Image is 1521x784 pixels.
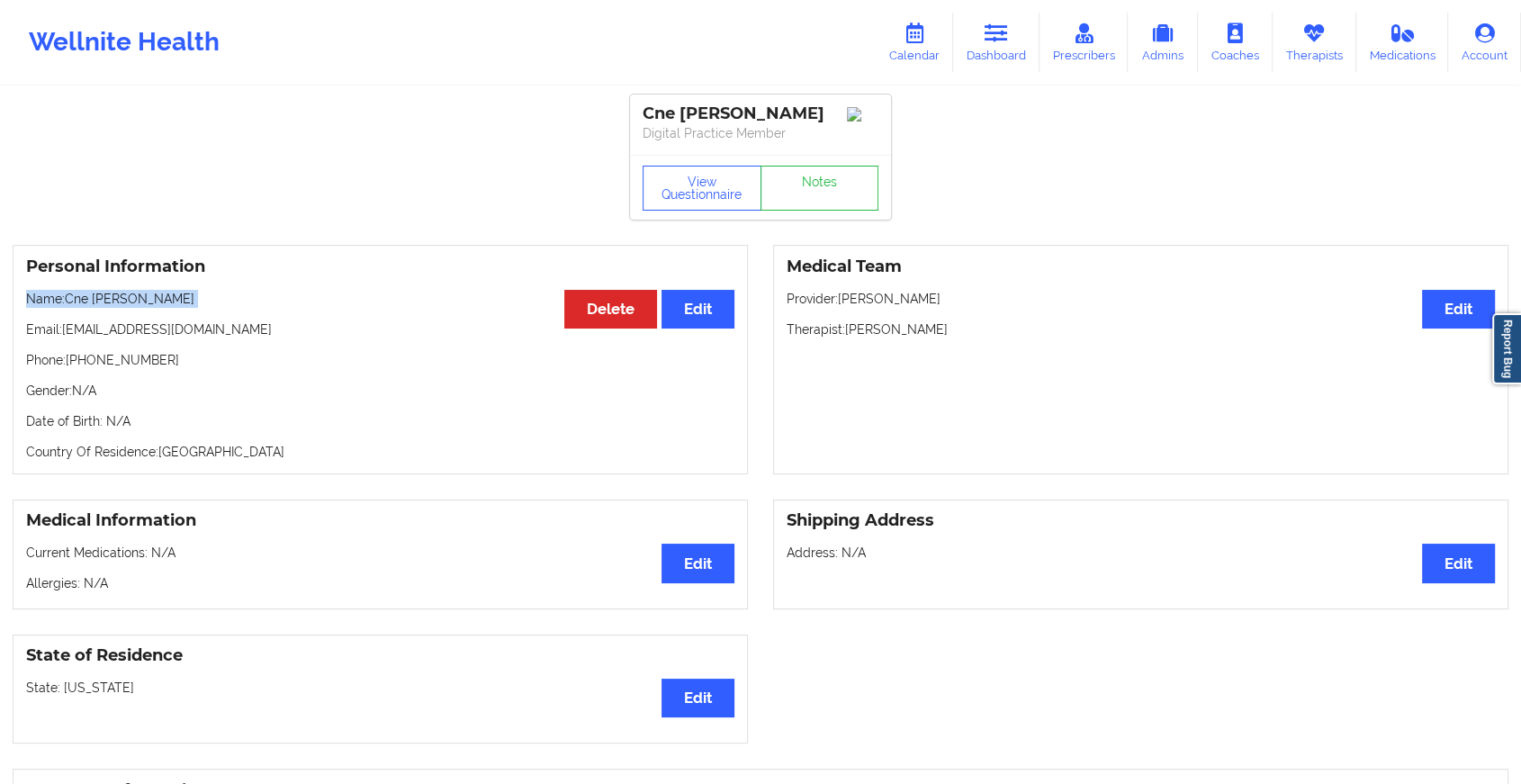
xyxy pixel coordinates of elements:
[953,13,1039,72] a: Dashboard
[876,13,953,72] a: Calendar
[26,351,734,369] p: Phone: [PHONE_NUMBER]
[1039,13,1129,72] a: Prescribers
[26,443,734,461] p: Country Of Residence: [GEOGRAPHIC_DATA]
[1128,13,1198,72] a: Admins
[1422,290,1495,329] button: Edit
[760,166,879,211] a: Notes
[1448,13,1521,72] a: Account
[564,290,657,329] button: Delete
[643,166,761,211] button: View Questionnaire
[643,124,878,142] p: Digital Practice Member
[661,544,734,582] button: Edit
[26,645,734,666] h3: State of Residence
[643,104,878,124] div: Cne [PERSON_NAME]
[26,412,734,430] p: Date of Birth: N/A
[847,107,878,122] img: Image%2Fplaceholer-image.png
[661,290,734,329] button: Edit
[26,382,734,400] p: Gender: N/A
[787,510,1495,531] h3: Shipping Address
[26,544,734,562] p: Current Medications: N/A
[26,320,734,338] p: Email: [EMAIL_ADDRESS][DOMAIN_NAME]
[26,510,734,531] h3: Medical Information
[1356,13,1449,72] a: Medications
[787,257,1495,277] h3: Medical Team
[787,320,1495,338] p: Therapist: [PERSON_NAME]
[26,290,734,308] p: Name: Cne [PERSON_NAME]
[26,679,734,697] p: State: [US_STATE]
[26,257,734,277] h3: Personal Information
[787,544,1495,562] p: Address: N/A
[661,679,734,717] button: Edit
[1492,313,1521,384] a: Report Bug
[787,290,1495,308] p: Provider: [PERSON_NAME]
[1198,13,1273,72] a: Coaches
[1273,13,1356,72] a: Therapists
[1422,544,1495,582] button: Edit
[26,574,734,592] p: Allergies: N/A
